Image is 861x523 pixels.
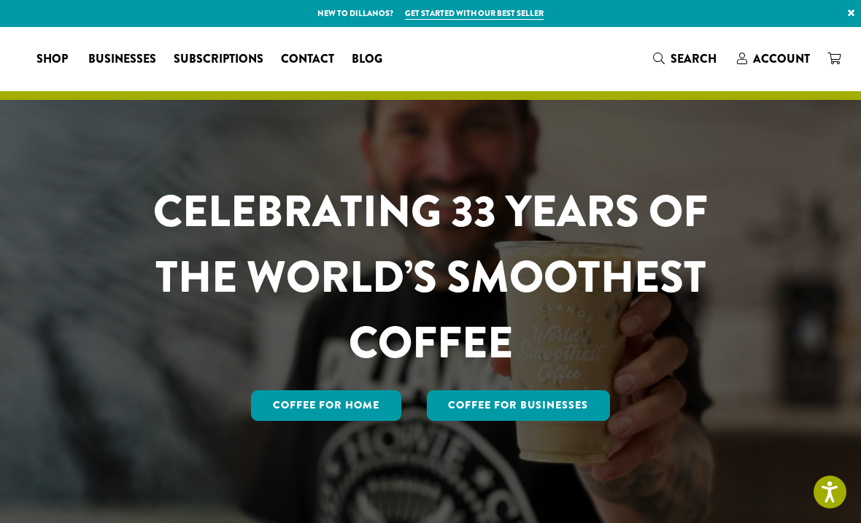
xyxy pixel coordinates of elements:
[116,179,746,376] h1: CELEBRATING 33 YEARS OF THE WORLD’S SMOOTHEST COFFEE
[174,50,263,69] span: Subscriptions
[281,50,334,69] span: Contact
[28,47,80,71] a: Shop
[88,50,156,69] span: Businesses
[405,7,544,20] a: Get started with our best seller
[644,47,728,71] a: Search
[36,50,68,69] span: Shop
[352,50,382,69] span: Blog
[427,390,611,421] a: Coffee For Businesses
[753,50,810,67] span: Account
[671,50,717,67] span: Search
[251,390,401,421] a: Coffee for Home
